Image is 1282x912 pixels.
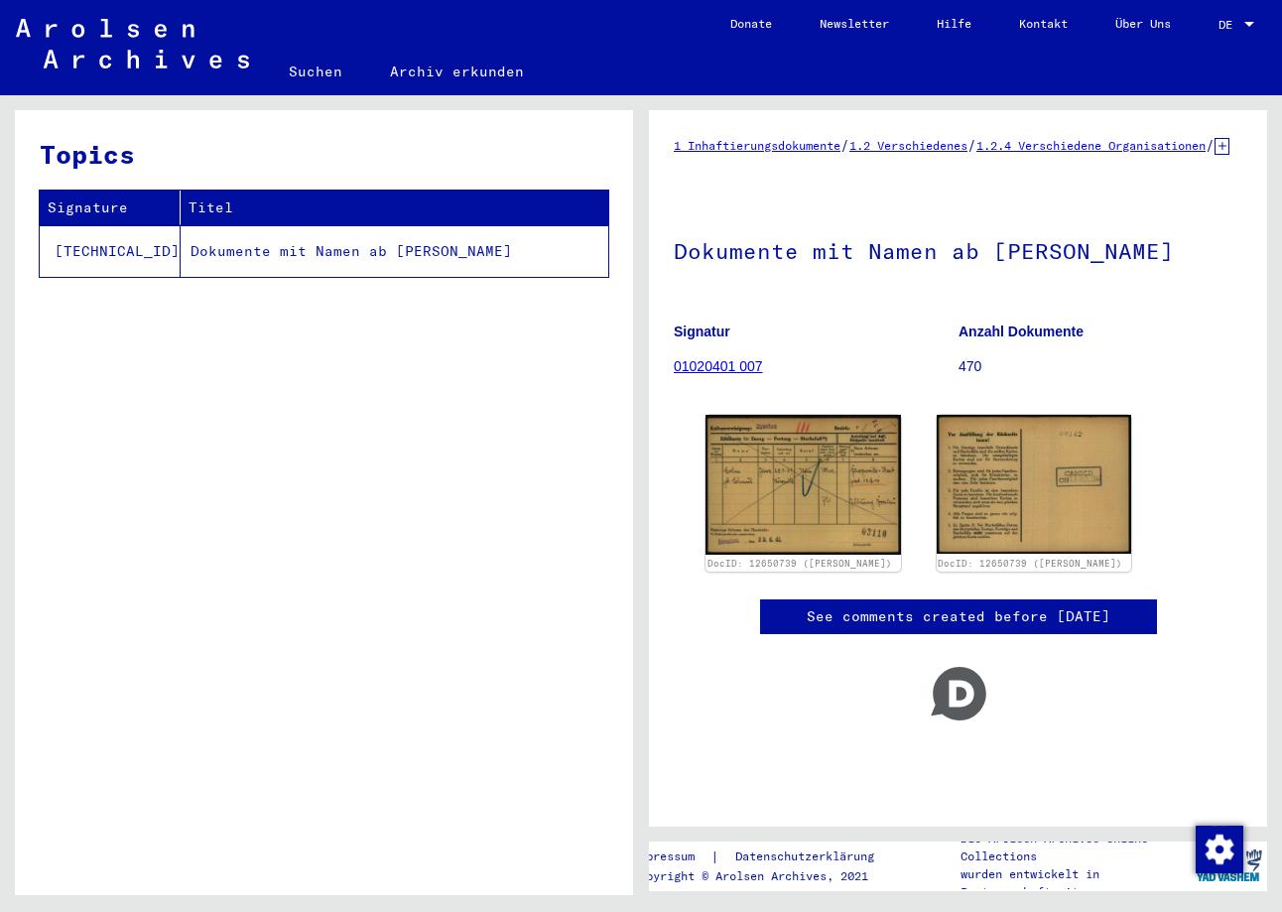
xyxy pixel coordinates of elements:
[1192,841,1266,890] img: yv_logo.png
[265,48,366,95] a: Suchen
[1196,826,1243,873] img: Zustimmung ändern
[938,558,1122,569] a: DocID: 12650739 ([PERSON_NAME])
[40,191,181,225] th: Signature
[959,324,1084,339] b: Anzahl Dokumente
[705,415,901,555] img: 001.jpg
[959,356,1242,377] p: 470
[674,358,763,374] a: 01020401 007
[674,138,840,153] a: 1 Inhaftierungsdokumente
[807,606,1110,627] a: See comments created before [DATE]
[840,136,849,154] span: /
[40,225,181,277] td: [TECHNICAL_ID]
[1206,136,1215,154] span: /
[1218,18,1240,32] span: DE
[366,48,548,95] a: Archiv erkunden
[967,136,976,154] span: /
[719,847,898,867] a: Datenschutzerklärung
[632,867,898,885] p: Copyright © Arolsen Archives, 2021
[632,847,898,867] div: |
[674,324,730,339] b: Signatur
[40,135,607,174] h3: Topics
[961,830,1190,865] p: Die Arolsen Archives Online-Collections
[961,865,1190,901] p: wurden entwickelt in Partnerschaft mit
[181,191,608,225] th: Titel
[632,847,710,867] a: Impressum
[707,558,892,569] a: DocID: 12650739 ([PERSON_NAME])
[674,205,1242,293] h1: Dokumente mit Namen ab [PERSON_NAME]
[16,19,249,68] img: Arolsen_neg.svg
[181,225,608,277] td: Dokumente mit Namen ab [PERSON_NAME]
[976,138,1206,153] a: 1.2.4 Verschiedene Organisationen
[937,415,1132,554] img: 002.jpg
[849,138,967,153] a: 1.2 Verschiedenes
